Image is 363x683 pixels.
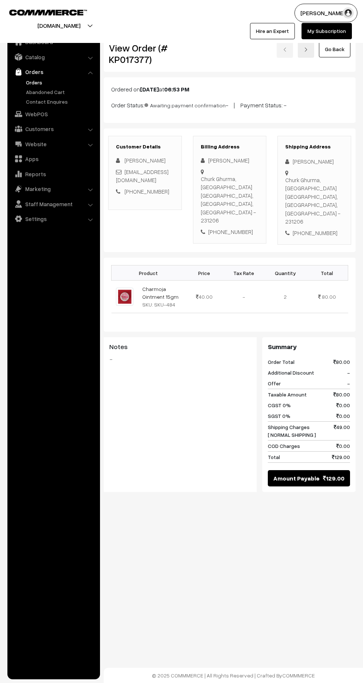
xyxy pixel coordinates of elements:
[323,474,344,483] span: 129.00
[347,379,350,387] span: -
[319,41,350,57] a: Go Back
[264,265,306,281] th: Quantity
[111,85,348,94] p: Ordered on at
[201,175,259,225] div: Churk Ghurma, [GEOGRAPHIC_DATA] [GEOGRAPHIC_DATA], [GEOGRAPHIC_DATA], [GEOGRAPHIC_DATA] - 231206
[343,7,354,19] img: user
[104,668,363,683] footer: © 2025 COMMMERCE | All Rights Reserved | Crafted By
[268,401,291,409] span: CGST 0%
[109,343,251,351] h3: Notes
[9,65,97,78] a: Orders
[268,369,314,376] span: Additional Discount
[9,167,97,181] a: Reports
[9,122,97,135] a: Customers
[9,107,97,121] a: WebPOS
[142,286,179,300] a: Charmoja Ointment 15gm
[285,229,343,237] div: [PHONE_NUMBER]
[140,86,159,93] b: [DATE]
[322,294,336,300] span: 80.00
[285,176,343,226] div: Churk Ghurma, [GEOGRAPHIC_DATA] [GEOGRAPHIC_DATA], [GEOGRAPHIC_DATA], [GEOGRAPHIC_DATA] - 231206
[223,265,264,281] th: Tax Rate
[164,86,189,93] b: 06:53 PM
[268,442,300,450] span: COD Charges
[302,23,352,39] a: My Subscription
[9,182,97,195] a: Marketing
[273,474,320,483] span: Amount Payable
[111,265,186,281] th: Product
[294,4,357,22] button: [PERSON_NAME]
[285,144,343,150] h3: Shipping Address
[111,100,348,110] p: Order Status: - | Payment Status: -
[223,281,264,313] td: -
[124,157,166,164] span: [PERSON_NAME]
[284,294,287,300] span: 2
[201,156,259,165] div: [PERSON_NAME]
[124,188,169,195] a: [PHONE_NUMBER]
[285,157,343,166] div: [PERSON_NAME]
[142,301,181,308] div: SKU: SKU-484
[336,401,350,409] span: 0.00
[336,442,350,450] span: 0.00
[333,358,350,366] span: 80.00
[9,10,87,15] img: COMMMERCE
[9,50,97,64] a: Catalog
[24,88,97,96] a: Abandoned Cart
[201,228,259,236] div: [PHONE_NUMBER]
[201,144,259,150] h3: Billing Address
[11,16,106,35] button: [DOMAIN_NAME]
[109,42,182,65] h2: View Order (# KP017377)
[268,412,290,420] span: SGST 0%
[336,412,350,420] span: 0.00
[250,23,295,39] a: Hire an Expert
[196,294,213,300] span: 40.00
[116,288,133,306] img: CHARMOJA.jpg
[9,197,97,211] a: Staff Management
[282,672,315,679] a: COMMMERCE
[9,137,97,151] a: Website
[24,78,97,86] a: Orders
[9,212,97,225] a: Settings
[304,47,308,52] img: right-arrow.png
[9,152,97,165] a: Apps
[268,358,294,366] span: Order Total
[116,168,169,184] a: [EMAIL_ADDRESS][DOMAIN_NAME]
[186,265,223,281] th: Price
[268,343,350,351] h3: Summary
[24,98,97,106] a: Contact Enquires
[306,265,348,281] th: Total
[333,391,350,398] span: 80.00
[347,369,350,376] span: -
[332,453,350,461] span: 129.00
[109,355,251,364] blockquote: -
[268,379,281,387] span: Offer
[268,453,280,461] span: Total
[268,423,316,439] span: Shipping Charges [ NORMAL SHIPPING ]
[268,391,307,398] span: Taxable Amount
[9,7,74,16] a: COMMMERCE
[334,423,350,439] span: 49.00
[116,144,174,150] h3: Customer Details
[144,100,226,109] span: Awaiting payment confirmation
